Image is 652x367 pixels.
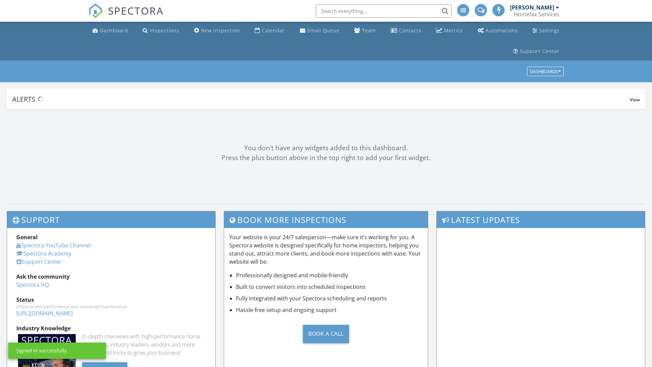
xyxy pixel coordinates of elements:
div: Status [16,296,206,304]
div: New Inspection [201,27,240,34]
div: Settings [539,27,560,34]
h3: Latest Updates [437,211,645,228]
div: Automations [486,27,518,34]
li: Built to convert visitors into scheduled inspections [236,283,423,291]
div: Homefax Services [514,11,559,18]
a: Settings [530,24,562,37]
li: Professionally designed and mobile-friendly [236,271,423,279]
button: Dashboards [527,67,564,76]
input: Search everything... [316,4,452,18]
div: Alerts [12,94,630,104]
div: Book a Call [303,325,349,343]
h3: Support [7,211,215,228]
div: In-depth interviews with high-performance home inspectors, industry leaders, vendors and more. Ge... [82,332,206,357]
a: [URL][DOMAIN_NAME] [16,310,73,317]
a: Support Center [16,258,61,265]
strong: General [16,233,38,241]
a: Dashboard [90,24,131,37]
div: Calendar [262,27,285,34]
div: Inspections [150,27,179,34]
li: Hassle-free setup and ongoing support [236,306,423,314]
div: Signed in successfully. [16,347,68,354]
a: Spectora Academy [16,250,71,257]
span: SPECTORA [108,3,164,18]
div: Check system performance and scheduled maintenance. [16,304,206,309]
div: Dashboard [100,27,128,34]
h3: Book More Inspections [224,211,428,228]
a: SPECTORA [88,9,164,23]
div: Ask the community [16,273,206,281]
li: Fully integrated with your Spectora scheduling and reports [236,294,423,302]
div: Metrics [444,27,463,34]
img: The Best Home Inspection Software - Spectora [88,3,103,18]
p: Your website is your 24/7 salesperson—make sure it’s working for you. A Spectora website is desig... [229,233,423,266]
a: Team [351,24,379,37]
a: Contacts [388,24,424,37]
div: Email Queue [307,27,340,34]
a: New Inspection [192,24,243,37]
a: Automations (Advanced) [475,24,521,37]
a: Spectora HQ [16,281,49,289]
div: Team [362,27,376,34]
div: Industry Knowledge [16,324,206,332]
a: Metrics [433,24,466,37]
a: Email Queue [297,24,342,37]
div: Contacts [399,27,421,34]
div: Dashboards [530,69,561,74]
span: View [630,97,640,103]
a: Calendar [252,24,288,37]
a: Support Center [510,45,562,58]
div: [PERSON_NAME] [510,4,554,11]
div: Press the plus button above in the top right to add your first widget. [7,153,645,163]
a: Inspections [140,24,182,37]
div: Support Center [520,48,560,54]
div: You don't have any widgets added to this dashboard. [7,143,645,153]
a: Spectora YouTube Channel [16,242,91,249]
a: Book a Call [229,319,423,348]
